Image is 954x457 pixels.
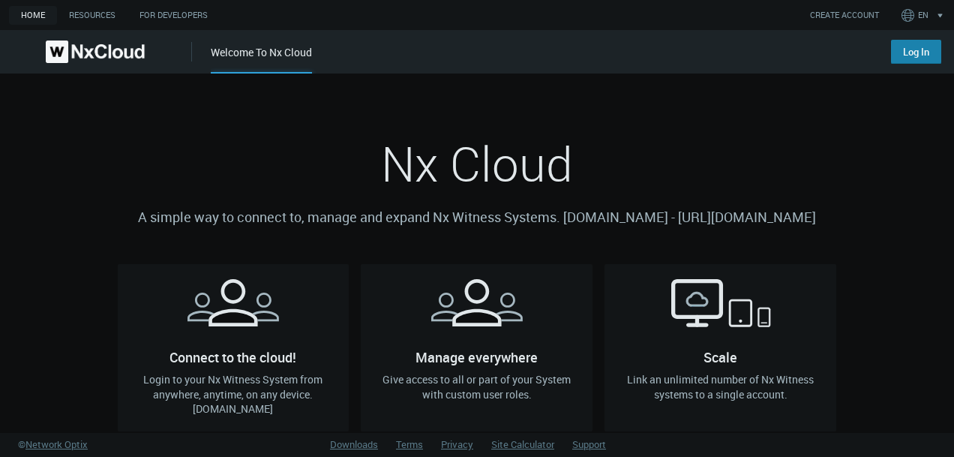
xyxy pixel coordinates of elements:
h2: Scale [604,264,836,357]
span: Nx Cloud [381,131,573,196]
img: Nx Cloud logo [46,41,145,63]
button: EN [898,3,950,27]
a: Connect to the cloud!Login to your Nx Witness System from anywhere, anytime, on any device. [DOMA... [118,264,349,431]
span: Network Optix [25,437,88,451]
a: ScaleLink an unlimited number of Nx Witness systems to a single account. [604,264,836,431]
h2: Connect to the cloud! [118,264,349,357]
a: Site Calculator [491,437,554,451]
a: Support [572,437,606,451]
a: CREATE ACCOUNT [810,9,879,22]
a: Privacy [441,437,473,451]
a: home [9,6,57,25]
a: ©Network Optix [18,437,88,452]
h4: Login to your Nx Witness System from anywhere, anytime, on any device. [DOMAIN_NAME] [130,372,337,416]
a: Manage everywhereGive access to all or part of your System with custom user roles. [361,264,592,431]
a: Terms [396,437,423,451]
h4: Give access to all or part of your System with custom user roles. [373,372,580,401]
span: EN [918,9,928,22]
a: Resources [57,6,127,25]
h2: Manage everywhere [361,264,592,357]
a: Downloads [330,437,378,451]
h4: Link an unlimited number of Nx Witness systems to a single account. [616,372,824,401]
a: For Developers [127,6,220,25]
a: Log In [891,40,941,64]
div: Welcome To Nx Cloud [211,44,312,74]
p: A simple way to connect to, manage and expand Nx Witness Systems. [DOMAIN_NAME] - [URL][DOMAIN_NAME] [118,207,837,228]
